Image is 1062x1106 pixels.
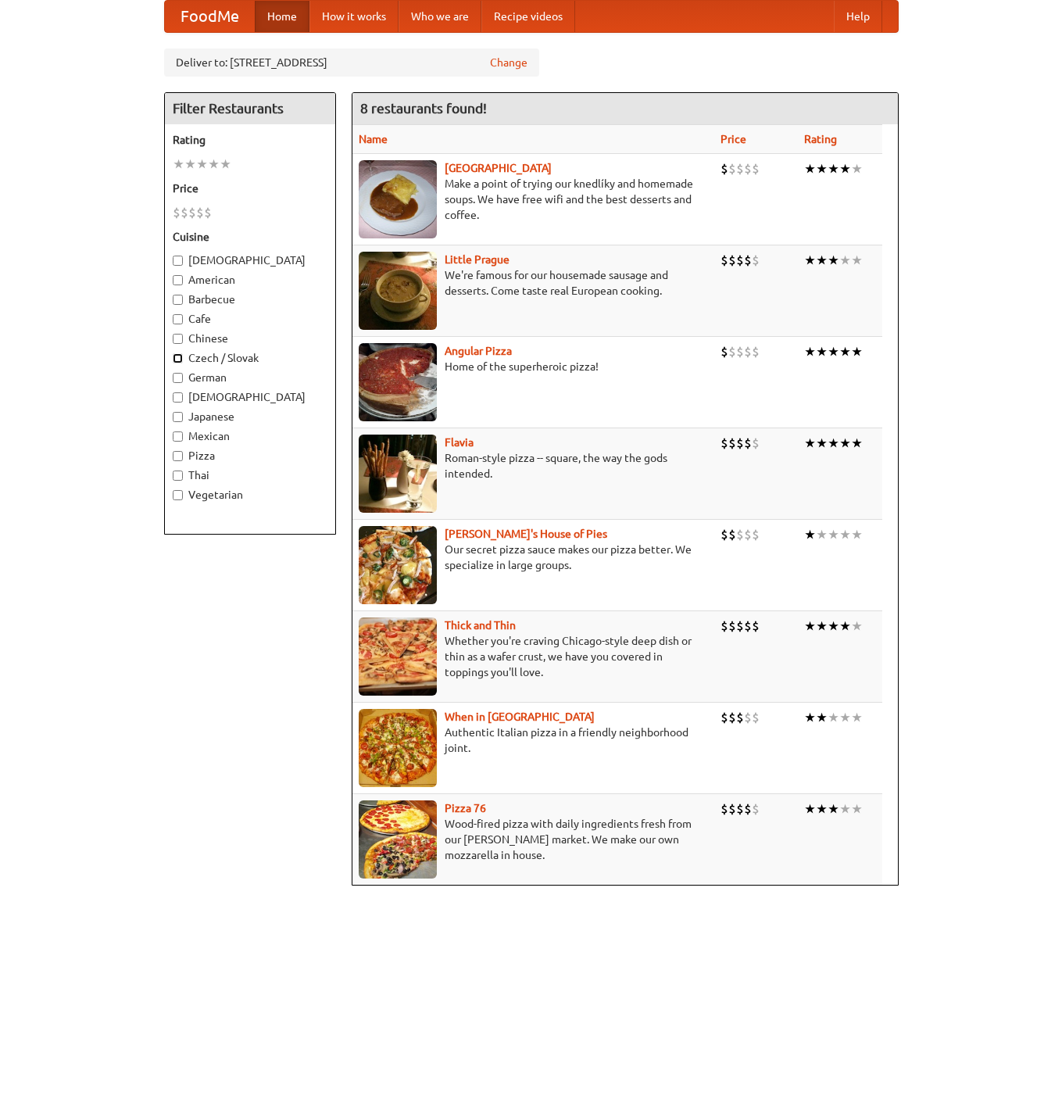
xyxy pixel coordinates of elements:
[736,252,744,269] li: $
[804,526,816,543] li: ★
[816,526,828,543] li: ★
[173,451,183,461] input: Pizza
[851,160,863,177] li: ★
[744,617,752,635] li: $
[728,160,736,177] li: $
[445,619,516,632] b: Thick and Thin
[728,252,736,269] li: $
[744,435,752,452] li: $
[752,252,760,269] li: $
[752,160,760,177] li: $
[721,800,728,818] li: $
[173,181,327,196] h5: Price
[804,133,837,145] a: Rating
[721,133,746,145] a: Price
[851,800,863,818] li: ★
[721,435,728,452] li: $
[173,295,183,305] input: Barbecue
[173,471,183,481] input: Thai
[804,617,816,635] li: ★
[173,331,327,346] label: Chinese
[752,709,760,726] li: $
[839,160,851,177] li: ★
[445,436,474,449] b: Flavia
[804,435,816,452] li: ★
[728,435,736,452] li: $
[481,1,575,32] a: Recipe videos
[445,253,510,266] a: Little Prague
[173,132,327,148] h5: Rating
[173,373,183,383] input: German
[445,528,607,540] b: [PERSON_NAME]'s House of Pies
[736,709,744,726] li: $
[359,709,437,787] img: wheninrome.jpg
[804,800,816,818] li: ★
[744,252,752,269] li: $
[828,252,839,269] li: ★
[736,160,744,177] li: $
[359,267,709,299] p: We're famous for our housemade sausage and desserts. Come taste real European cooking.
[359,435,437,513] img: flavia.jpg
[839,435,851,452] li: ★
[445,345,512,357] b: Angular Pizza
[816,709,828,726] li: ★
[196,156,208,173] li: ★
[173,292,327,307] label: Barbecue
[490,55,527,70] a: Change
[804,160,816,177] li: ★
[752,343,760,360] li: $
[816,252,828,269] li: ★
[744,526,752,543] li: $
[173,392,183,403] input: [DEMOGRAPHIC_DATA]
[851,252,863,269] li: ★
[851,435,863,452] li: ★
[721,617,728,635] li: $
[804,252,816,269] li: ★
[173,370,327,385] label: German
[173,389,327,405] label: [DEMOGRAPHIC_DATA]
[728,617,736,635] li: $
[839,343,851,360] li: ★
[445,710,595,723] b: When in [GEOGRAPHIC_DATA]
[173,334,183,344] input: Chinese
[839,526,851,543] li: ★
[828,800,839,818] li: ★
[744,343,752,360] li: $
[359,133,388,145] a: Name
[851,526,863,543] li: ★
[851,343,863,360] li: ★
[359,617,437,696] img: thick.jpg
[721,252,728,269] li: $
[173,314,183,324] input: Cafe
[839,252,851,269] li: ★
[828,617,839,635] li: ★
[173,409,327,424] label: Japanese
[359,450,709,481] p: Roman-style pizza -- square, the way the gods intended.
[828,343,839,360] li: ★
[445,802,486,814] a: Pizza 76
[728,709,736,726] li: $
[204,204,212,221] li: $
[220,156,231,173] li: ★
[173,431,183,442] input: Mexican
[359,542,709,573] p: Our secret pizza sauce makes our pizza better. We specialize in large groups.
[728,800,736,818] li: $
[839,617,851,635] li: ★
[359,176,709,223] p: Make a point of trying our knedlíky and homemade soups. We have free wifi and the best desserts a...
[736,617,744,635] li: $
[736,343,744,360] li: $
[184,156,196,173] li: ★
[851,617,863,635] li: ★
[173,156,184,173] li: ★
[399,1,481,32] a: Who we are
[752,526,760,543] li: $
[359,800,437,879] img: pizza76.jpg
[359,633,709,680] p: Whether you're craving Chicago-style deep dish or thin as a wafer crust, we have you covered in t...
[359,526,437,604] img: luigis.jpg
[804,343,816,360] li: ★
[736,526,744,543] li: $
[196,204,204,221] li: $
[255,1,309,32] a: Home
[309,1,399,32] a: How it works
